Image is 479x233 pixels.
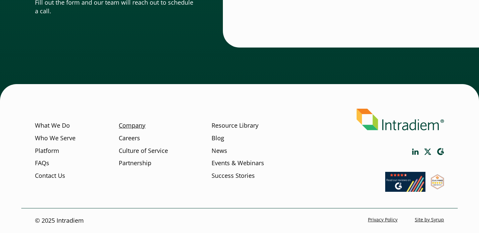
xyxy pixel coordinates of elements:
a: News [212,147,227,155]
a: Link opens in a new window [437,148,444,156]
p: © 2025 Intradiem [35,216,84,225]
a: Partnership [119,159,151,168]
img: Intradiem [357,109,444,130]
img: Read our reviews on G2 [385,172,425,192]
a: Platform [35,147,59,155]
a: FAQs [35,159,49,168]
a: Link opens in a new window [431,183,444,191]
a: Link opens in a new window [412,149,419,155]
a: Culture of Service [119,147,168,155]
a: Who We Serve [35,134,76,143]
a: Events & Webinars [212,159,264,168]
img: SourceForge User Reviews [431,174,444,189]
a: Resource Library [212,121,258,130]
a: Privacy Policy [368,216,398,223]
a: Link opens in a new window [385,185,425,193]
a: Blog [212,134,224,143]
a: What We Do [35,121,70,130]
a: Careers [119,134,140,143]
a: Contact Us [35,172,65,180]
a: Site by Syrup [415,216,444,223]
a: Success Stories [212,172,255,180]
a: Link opens in a new window [424,149,431,155]
a: Company [119,121,145,130]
